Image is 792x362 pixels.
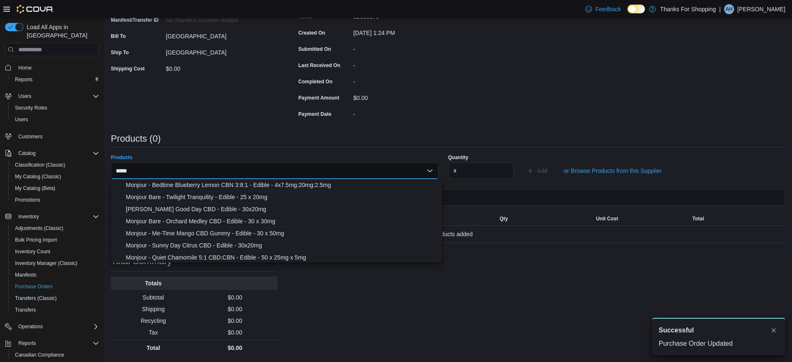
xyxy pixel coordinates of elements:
div: $0.00 [166,62,277,72]
button: Inventory Manager (Classic) [8,257,102,269]
div: - [353,107,465,117]
div: Choose from the following options [111,179,442,300]
button: Monjour Bare - Twilight Tranquility - Edible - 25 x 20mg [111,191,442,203]
div: Notification [659,325,779,335]
label: Products [111,154,132,161]
img: Cova [17,5,54,13]
span: Reports [18,340,36,347]
a: Canadian Compliance [12,350,67,360]
button: Catalog [15,148,39,158]
span: Operations [15,322,99,332]
div: $0.00 [353,91,465,101]
button: My Catalog (Beta) [8,182,102,194]
span: Reports [15,76,32,83]
span: Canadian Compliance [12,350,99,360]
button: Monjour Bare - Orchard Medley CBD - Edible - 30 x 30mg [111,215,442,227]
button: Monjour - Sunny Day Citrus CBD - Edible - 30x20mg [111,240,442,252]
p: $0.00 [196,344,274,352]
span: Total [692,215,704,222]
button: Monjour - Me-Time Mango CBD Gummy - Edible - 30 x 50mg [111,227,442,240]
p: Thanks For Shopping [660,4,716,14]
button: Purchase Orders [8,281,102,292]
span: My Catalog (Classic) [12,172,99,182]
button: Manifests [8,269,102,281]
a: Bulk Pricing Import [12,235,60,245]
label: Ship To [111,49,129,56]
button: Classification (Classic) [8,159,102,171]
button: Unit Cost [592,212,689,225]
a: Transfers [12,305,39,315]
span: Catalog [15,148,99,158]
a: Adjustments (Classic) [12,223,67,233]
span: Adjustments (Classic) [15,225,63,232]
div: - [353,59,465,69]
span: My Catalog (Beta) [15,185,55,192]
span: Purchase Orders [15,283,53,290]
span: Promotions [15,197,40,203]
button: Operations [15,322,46,332]
span: Successful [659,325,694,335]
span: Reports [12,75,99,85]
span: Catalog [18,150,35,157]
h3: Products (0) [111,134,161,144]
span: Inventory [18,213,39,220]
label: Bill To [111,33,126,40]
span: Promotions [12,195,99,205]
a: My Catalog (Classic) [12,172,65,182]
a: Transfers (Classic) [12,293,60,303]
button: Promotions [8,194,102,206]
button: Inventory [2,211,102,222]
span: Transfers (Classic) [12,293,99,303]
button: Inventory Count [8,246,102,257]
span: Qty [500,215,508,222]
p: Total [114,344,192,352]
button: Total [689,212,785,225]
span: Security Roles [15,105,47,111]
button: Operations [2,321,102,332]
p: Shipping [114,305,192,313]
span: My Catalog (Classic) [15,173,61,180]
button: Inventory [15,212,42,222]
button: Adjustments (Classic) [8,222,102,234]
span: Purchase Orders [12,282,99,292]
button: Transfers [8,304,102,316]
p: Subtotal [114,293,192,302]
button: My Catalog (Classic) [8,171,102,182]
button: Customers [2,130,102,142]
label: Quantity [448,154,469,161]
span: Load All Apps in [GEOGRAPHIC_DATA] [23,23,99,40]
span: Transfers (Classic) [15,295,57,302]
label: Created On [298,30,325,36]
span: Inventory Count [12,247,99,257]
span: Security Roles [12,103,99,113]
div: - [353,75,465,85]
button: Transfers (Classic) [8,292,102,304]
span: Customers [15,131,99,142]
button: Home [2,61,102,73]
span: Manifests [15,272,36,278]
p: [PERSON_NAME] [737,4,785,14]
a: Manifests [12,270,40,280]
span: Inventory [15,212,99,222]
div: [GEOGRAPHIC_DATA] [166,30,277,40]
p: $0.00 [196,317,274,325]
button: Bulk Pricing Import [8,234,102,246]
span: or Browse Products from this Supplier [564,167,662,175]
p: $0.00 [196,328,274,337]
p: Tax [114,328,192,337]
label: Shipping Cost [111,65,145,72]
button: Monjour - Bedtime Blueberry Lemon CBN 3:8:1 - Edible - 4x7.5mg:20mg:2.5mg [111,179,442,191]
label: Payment Amount [298,95,339,101]
span: Manifests [12,270,99,280]
a: Security Roles [12,103,50,113]
a: Inventory Count [12,247,54,257]
span: Inventory Manager (Classic) [15,260,77,267]
a: Customers [15,132,46,142]
div: - [353,42,465,52]
button: Add [524,162,551,179]
span: Canadian Compliance [15,352,64,358]
span: Customers [18,133,42,140]
span: Add [537,167,547,175]
button: or Browse Products from this Supplier [561,162,665,179]
span: Home [18,65,32,71]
